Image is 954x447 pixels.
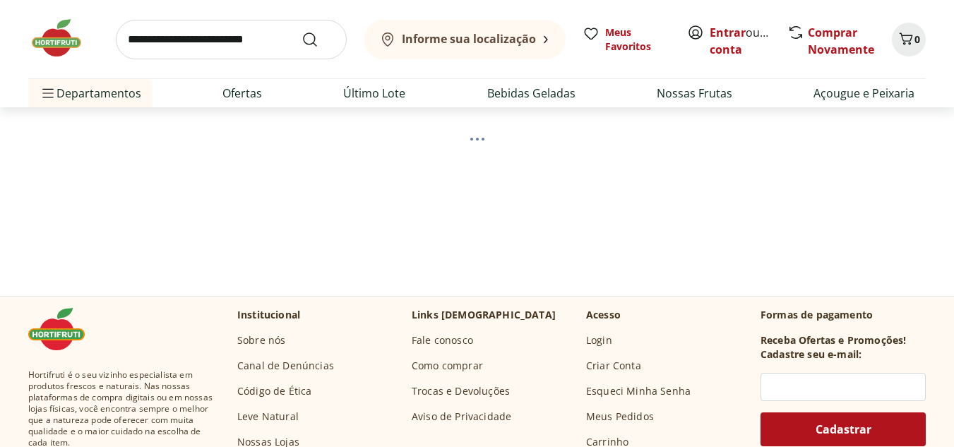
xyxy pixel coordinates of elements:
button: Submit Search [302,31,335,48]
p: Acesso [586,308,621,322]
a: Entrar [710,25,746,40]
a: Açougue e Peixaria [813,85,914,102]
p: Institucional [237,308,300,322]
a: Ofertas [222,85,262,102]
span: Meus Favoritos [605,25,670,54]
a: Leve Natural [237,410,299,424]
a: Trocas e Devoluções [412,384,510,398]
button: Menu [40,76,56,110]
a: Criar Conta [586,359,641,373]
span: Cadastrar [816,424,871,435]
img: Hortifruti [28,17,99,59]
input: search [116,20,347,59]
a: Código de Ética [237,384,311,398]
p: Formas de pagamento [761,308,926,322]
b: Informe sua localização [402,31,536,47]
img: Hortifruti [28,308,99,350]
a: Bebidas Geladas [487,85,576,102]
a: Canal de Denúncias [237,359,334,373]
p: Links [DEMOGRAPHIC_DATA] [412,308,556,322]
a: Nossas Frutas [657,85,732,102]
button: Informe sua localização [364,20,566,59]
h3: Receba Ofertas e Promoções! [761,333,906,347]
a: Fale conosco [412,333,473,347]
a: Login [586,333,612,347]
span: 0 [914,32,920,46]
a: Meus Pedidos [586,410,654,424]
a: Aviso de Privacidade [412,410,511,424]
a: Meus Favoritos [583,25,670,54]
span: ou [710,24,773,58]
a: Último Lote [343,85,405,102]
a: Como comprar [412,359,483,373]
button: Cadastrar [761,412,926,446]
button: Carrinho [892,23,926,56]
h3: Cadastre seu e-mail: [761,347,861,362]
a: Esqueci Minha Senha [586,384,691,398]
span: Departamentos [40,76,141,110]
a: Sobre nós [237,333,285,347]
a: Criar conta [710,25,787,57]
a: Comprar Novamente [808,25,874,57]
